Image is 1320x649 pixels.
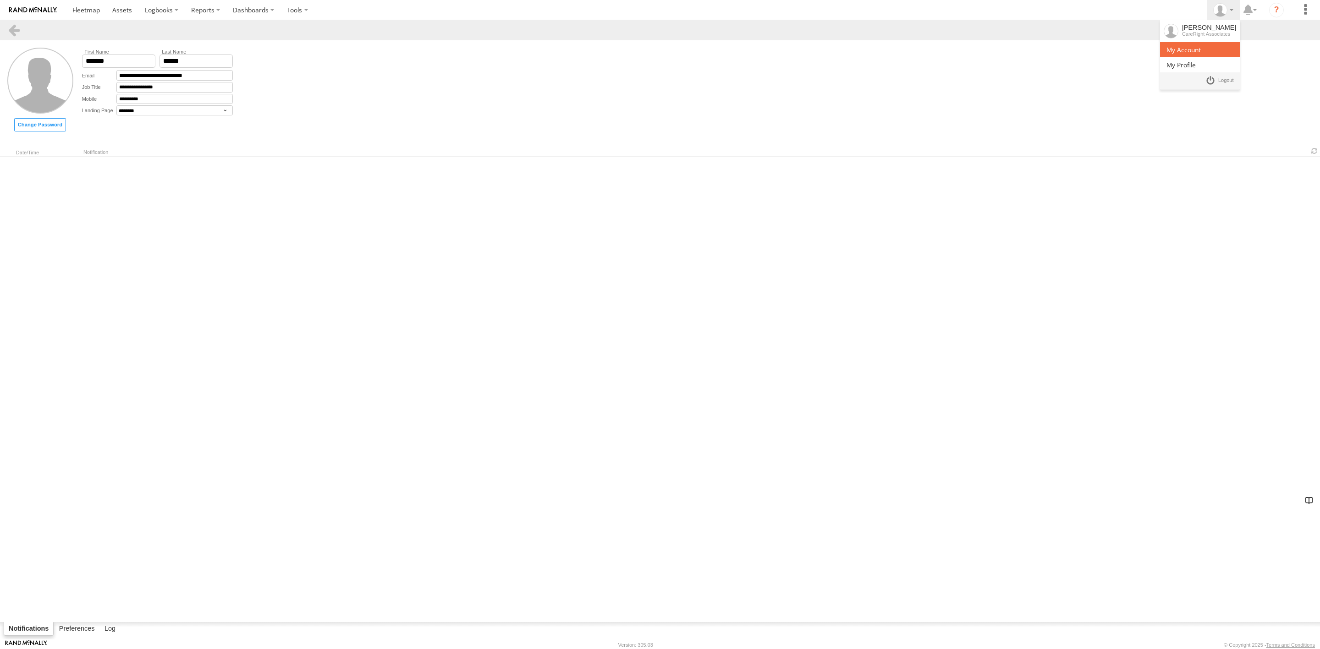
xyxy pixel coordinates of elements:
[14,118,66,131] label: Set new password
[10,151,45,155] div: Date/Time
[7,23,21,37] a: Back to landing page
[82,70,116,81] label: Email
[83,149,1309,155] div: Notification
[618,642,653,648] div: Version: 305.03
[82,105,116,115] label: Landing Page
[55,622,99,635] label: Preferences
[1182,24,1236,31] div: [PERSON_NAME]
[4,622,54,636] label: Notifications
[1309,147,1320,155] span: Refresh
[82,82,116,93] label: Job Title
[1266,642,1315,648] a: Terms and Conditions
[100,622,120,635] label: Log
[1224,642,1315,648] div: © Copyright 2025 -
[1269,3,1284,17] i: ?
[159,49,233,55] label: Last Name
[1210,3,1237,17] div: Stephen Sherry
[9,7,57,13] img: rand-logo.svg
[82,94,116,104] label: Mobile
[1182,31,1236,37] div: CareRight Associates
[82,49,155,55] label: First Name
